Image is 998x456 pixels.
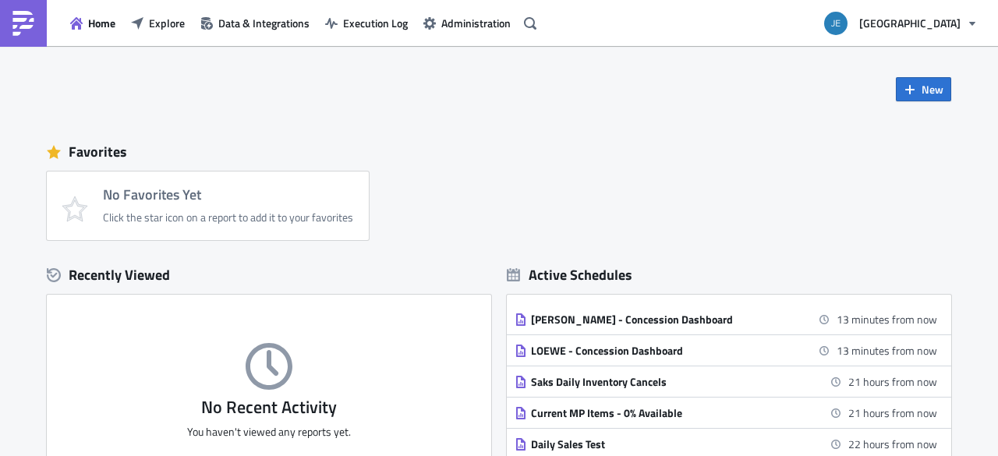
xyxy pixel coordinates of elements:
[823,10,849,37] img: Avatar
[848,436,937,452] time: 2025-10-08 08:00
[531,344,804,358] div: LOEWE - Concession Dashboard
[47,398,491,417] h3: No Recent Activity
[859,15,961,31] span: [GEOGRAPHIC_DATA]
[531,313,804,327] div: [PERSON_NAME] - Concession Dashboard
[218,15,310,31] span: Data & Integrations
[88,15,115,31] span: Home
[837,311,937,327] time: 2025-10-07 10:30
[149,15,185,31] span: Explore
[103,210,353,224] div: Click the star icon on a report to add it to your favorites
[47,140,951,164] div: Favorites
[441,15,511,31] span: Administration
[515,304,937,334] a: [PERSON_NAME] - Concession Dashboard13 minutes from now
[896,77,951,101] button: New
[531,406,804,420] div: Current MP Items - 0% Available
[515,366,937,397] a: Saks Daily Inventory Cancels21 hours from now
[11,11,36,36] img: PushMetrics
[515,335,937,366] a: LOEWE - Concession Dashboard13 minutes from now
[531,437,804,451] div: Daily Sales Test
[507,266,632,284] div: Active Schedules
[47,425,491,439] p: You haven't viewed any reports yet.
[815,6,986,41] button: [GEOGRAPHIC_DATA]
[193,11,317,35] button: Data & Integrations
[837,342,937,359] time: 2025-10-07 10:30
[343,15,408,31] span: Execution Log
[123,11,193,35] button: Explore
[515,398,937,428] a: Current MP Items - 0% Available21 hours from now
[416,11,518,35] button: Administration
[922,81,943,97] span: New
[848,373,937,390] time: 2025-10-08 07:00
[317,11,416,35] button: Execution Log
[62,11,123,35] button: Home
[848,405,937,421] time: 2025-10-08 07:00
[531,375,804,389] div: Saks Daily Inventory Cancels
[47,263,491,287] div: Recently Viewed
[103,187,353,203] h4: No Favorites Yet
